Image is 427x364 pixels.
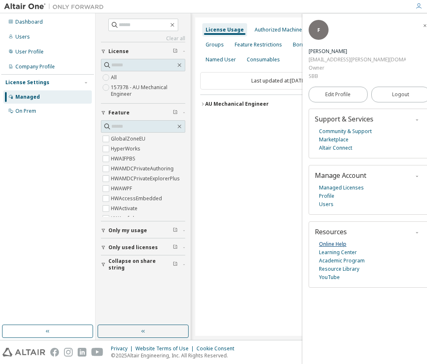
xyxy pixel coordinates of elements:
img: instagram.svg [64,348,73,357]
label: HyperWorks [111,144,142,154]
span: Clear filter [173,227,178,234]
img: linkedin.svg [78,348,86,357]
label: HWAMDCPrivateAuthoring [111,164,175,174]
div: Website Terms of Use [135,345,196,352]
div: SBB [309,72,406,80]
div: License Usage [206,27,244,33]
div: Owner [309,64,406,72]
label: HWAMDCPrivateExplorerPlus [111,174,182,184]
div: On Prem [15,108,36,114]
a: Community & Support [319,127,372,136]
span: Collapse on share string [108,258,173,271]
label: All [111,73,118,83]
a: Academic Program [319,257,365,265]
span: F [317,27,320,34]
div: Consumables [247,56,280,63]
a: Profile [319,192,334,200]
button: Only used licenses [101,238,185,257]
div: AU Mechanical Engineer [205,101,269,107]
span: License [108,48,129,55]
span: Clear filter [173,109,178,116]
a: Learning Center [319,248,357,257]
span: Manage Account [315,171,366,180]
div: Users [15,34,30,40]
div: License Settings [5,79,49,86]
span: Resources [315,227,347,236]
div: Feature Restrictions [235,41,282,48]
div: Privacy [111,345,135,352]
a: Managed Licenses [319,184,364,192]
label: HWAWPF [111,184,134,194]
div: [EMAIL_ADDRESS][PERSON_NAME][DOMAIN_NAME] [309,56,406,64]
a: Clear all [101,35,185,42]
button: Feature [101,104,185,122]
span: Clear filter [173,244,178,251]
span: Only my usage [108,227,147,234]
a: Marketplace [319,136,348,144]
div: Last updated at: [DATE] 10:46 AM GMT+2 [200,72,418,90]
span: Clear filter [173,48,178,55]
span: Only used licenses [108,244,158,251]
div: Dashboard [15,19,43,25]
div: Borrow Settings [293,41,331,48]
button: License [101,42,185,61]
button: AU Mechanical EngineerLicense ID: 157378 [200,95,418,113]
div: Named User [206,56,236,63]
label: HWAcufwh [111,214,137,223]
label: HWAIFPBS [111,154,137,164]
span: Support & Services [315,114,373,124]
div: User Profile [15,49,44,55]
a: Users [319,200,334,209]
span: Clear filter [173,261,178,268]
label: GlobalZoneEU [111,134,147,144]
a: Altair Connect [319,144,352,152]
a: Edit Profile [309,87,368,102]
img: youtube.svg [91,348,103,357]
div: Authorized Machines [255,27,305,33]
button: Only my usage [101,221,185,240]
label: HWActivate [111,204,139,214]
span: Feature [108,109,130,116]
div: Managed [15,94,40,100]
a: Online Help [319,240,346,248]
div: Cookie Consent [196,345,239,352]
a: Resource Library [319,265,359,273]
img: facebook.svg [50,348,59,357]
a: YouTube [319,273,340,281]
img: Altair One [4,2,108,11]
div: Groups [206,41,224,48]
div: Florin Meier [309,47,406,56]
span: Edit Profile [325,91,351,98]
label: HWAccessEmbedded [111,194,164,204]
p: © 2025 Altair Engineering, Inc. All Rights Reserved. [111,352,239,359]
span: Logout [392,90,409,99]
label: 157378 - AU Mechanical Engineer [111,83,185,99]
div: Company Profile [15,63,55,70]
button: Collapse on share string [101,255,185,274]
img: altair_logo.svg [2,348,45,357]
